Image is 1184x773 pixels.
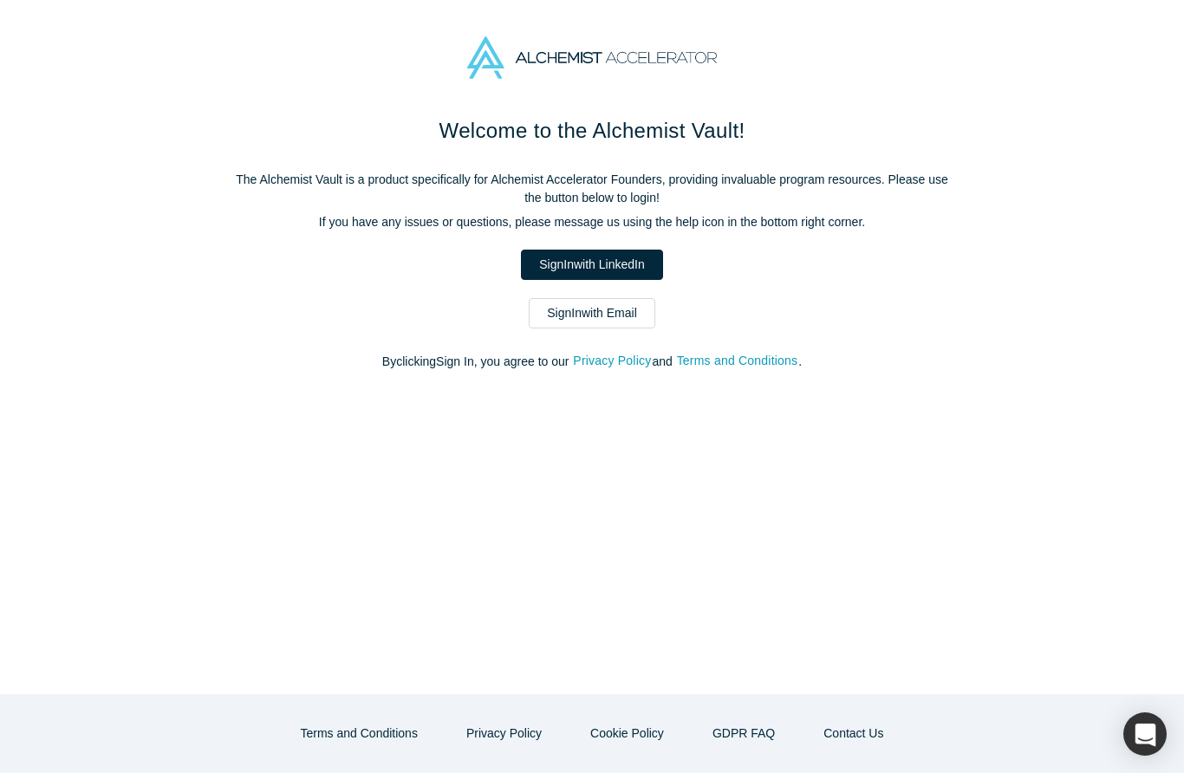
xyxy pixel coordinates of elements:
button: Privacy Policy [448,718,560,749]
button: Terms and Conditions [676,351,799,371]
a: SignInwith LinkedIn [521,250,662,280]
h1: Welcome to the Alchemist Vault! [228,115,956,146]
button: Privacy Policy [572,351,652,371]
p: If you have any issues or questions, please message us using the help icon in the bottom right co... [228,213,956,231]
button: Terms and Conditions [283,718,436,749]
p: By clicking Sign In , you agree to our and . [228,353,956,371]
p: The Alchemist Vault is a product specifically for Alchemist Accelerator Founders, providing inval... [228,171,956,207]
a: GDPR FAQ [694,718,793,749]
a: SignInwith Email [529,298,655,328]
img: Alchemist Accelerator Logo [467,36,717,79]
a: Contact Us [805,718,901,749]
button: Cookie Policy [572,718,682,749]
